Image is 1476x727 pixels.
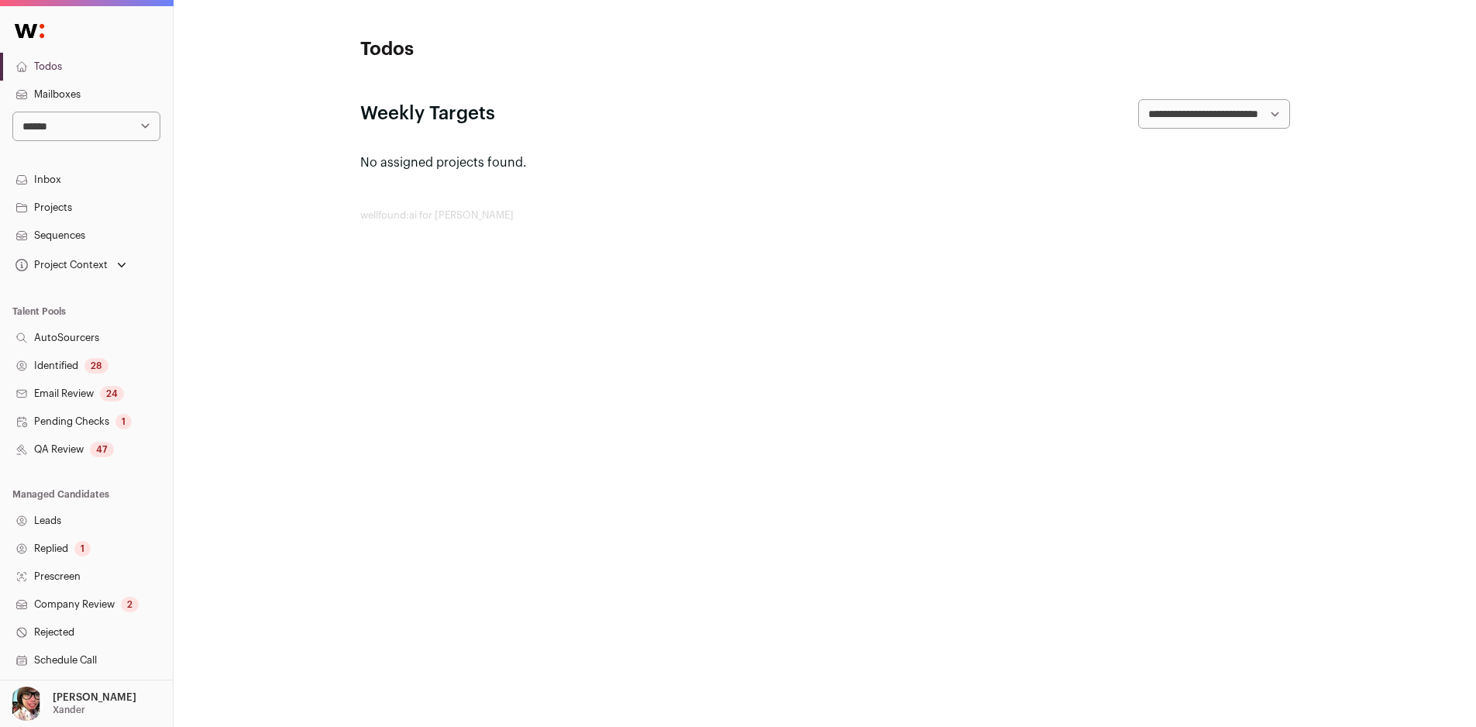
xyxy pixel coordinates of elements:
div: 47 [90,442,114,457]
div: Project Context [12,259,108,271]
div: 2 [121,597,139,612]
footer: wellfound:ai for [PERSON_NAME] [360,209,1290,222]
p: Xander [53,704,85,716]
button: Open dropdown [6,687,139,721]
img: 14759586-medium_jpg [9,687,43,721]
div: 28 [84,358,108,374]
h1: Todos [360,37,670,62]
h2: Weekly Targets [360,102,495,126]
div: 1 [74,541,91,556]
p: [PERSON_NAME] [53,691,136,704]
div: 1 [115,414,132,429]
div: 24 [100,386,124,401]
img: Wellfound [6,16,53,47]
button: Open dropdown [12,254,129,276]
p: No assigned projects found. [360,153,1290,172]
